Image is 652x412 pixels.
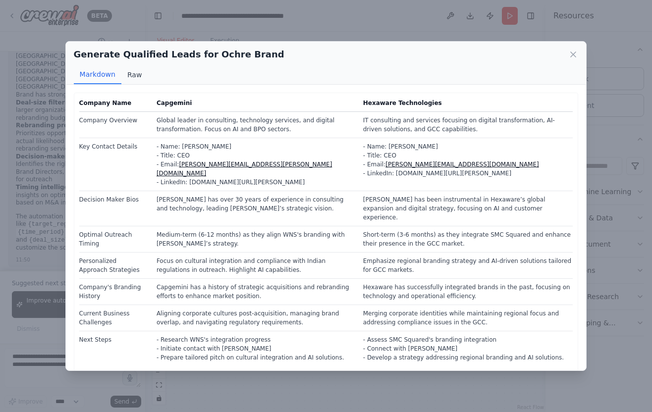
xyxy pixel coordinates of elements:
td: [PERSON_NAME] has over 30 years of experience in consulting and technology, leading [PERSON_NAME]... [151,191,357,226]
td: Medium-term (6-12 months) as they align WNS's branding with [PERSON_NAME]’s strategy. [151,226,357,253]
td: - Research WNS's integration progress - Initiate contact with [PERSON_NAME] - Prepare tailored pi... [151,331,357,366]
th: Capgemini [151,98,357,112]
td: Short-term (3-6 months) as they integrate SMC Squared and enhance their presence in the GCC market. [357,226,573,253]
td: Optimal Outreach Timing [79,226,151,253]
td: - Assess SMC Squared's branding integration - Connect with [PERSON_NAME] - Develop a strategy add... [357,331,573,366]
td: Focus on cultural integration and compliance with Indian regulations in outreach. Highlight AI ca... [151,253,357,279]
td: Company's Branding History [79,279,151,305]
button: Raw [121,65,148,84]
td: - Name: [PERSON_NAME] - Title: CEO - Email: - LinkedIn: [DOMAIN_NAME][URL][PERSON_NAME] [357,138,573,191]
td: IT consulting and services focusing on digital transformation, AI-driven solutions, and GCC capab... [357,112,573,138]
td: Aligning corporate cultures post-acquisition, managing brand overlap, and navigating regulatory r... [151,305,357,331]
th: Hexaware Technologies [357,98,573,112]
td: Capgemini has a history of strategic acquisitions and rebranding efforts to enhance market position. [151,279,357,305]
td: Key Contact Details [79,138,151,191]
a: [PERSON_NAME][EMAIL_ADDRESS][PERSON_NAME][DOMAIN_NAME] [157,161,332,177]
h2: Generate Qualified Leads for Ochre Brand [74,48,284,61]
td: Decision Maker Bios [79,191,151,226]
td: Current Business Challenges [79,305,151,331]
td: Global leader in consulting, technology services, and digital transformation. Focus on AI and BPO... [151,112,357,138]
td: Personalized Approach Strategies [79,253,151,279]
td: Emphasize regional branding strategy and AI-driven solutions tailored for GCC markets. [357,253,573,279]
td: [PERSON_NAME] has been instrumental in Hexaware’s global expansion and digital strategy, focusing... [357,191,573,226]
a: [PERSON_NAME][EMAIL_ADDRESS][DOMAIN_NAME] [385,161,539,168]
td: - Name: [PERSON_NAME] - Title: CEO - Email: - LinkedIn: [DOMAIN_NAME][URL][PERSON_NAME] [151,138,357,191]
td: Company Overview [79,112,151,138]
td: Hexaware has successfully integrated brands in the past, focusing on technology and operational e... [357,279,573,305]
button: Markdown [74,65,121,84]
th: Company Name [79,98,151,112]
td: Merging corporate identities while maintaining regional focus and addressing compliance issues in... [357,305,573,331]
td: Next Steps [79,331,151,366]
